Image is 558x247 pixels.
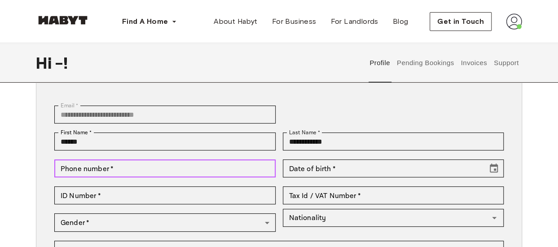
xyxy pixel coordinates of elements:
[61,101,78,110] label: Email
[330,16,378,27] span: For Landlords
[265,13,324,31] a: For Business
[366,43,522,83] div: user profile tabs
[488,212,501,224] button: Open
[122,16,168,27] span: Find A Home
[36,16,90,25] img: Habyt
[289,128,320,137] label: Last Name
[323,13,385,31] a: For Landlords
[369,43,391,83] button: Profile
[485,159,503,177] button: Choose date
[272,16,316,27] span: For Business
[207,13,264,31] a: About Habyt
[386,13,416,31] a: Blog
[36,53,55,72] span: Hi
[61,128,92,137] label: First Name
[506,13,522,30] img: avatar
[395,43,455,83] button: Pending Bookings
[460,43,488,83] button: Invoices
[214,16,257,27] span: About Habyt
[115,13,184,31] button: Find A Home
[430,12,492,31] button: Get in Touch
[55,53,67,72] span: - !
[437,16,484,27] span: Get in Touch
[393,16,409,27] span: Blog
[492,43,520,83] button: Support
[54,106,276,123] div: You can't change your email address at the moment. Please reach out to customer support in case y...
